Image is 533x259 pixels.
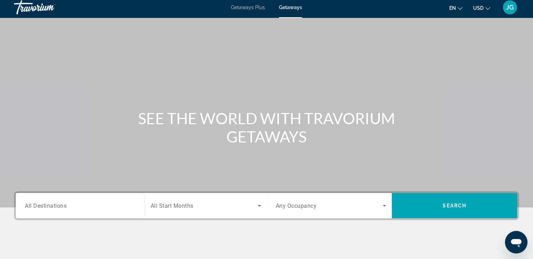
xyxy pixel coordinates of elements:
[505,231,527,253] iframe: Botón para iniciar la ventana de mensajería
[231,5,265,10] a: Getaways Plus
[473,5,484,11] span: USD
[16,193,517,218] div: Search widget
[135,109,398,146] h1: SEE THE WORLD WITH TRAVORIUM GETAWAYS
[506,4,514,11] span: JG
[276,202,317,209] span: Any Occupancy
[473,3,490,13] button: Change currency
[449,3,463,13] button: Change language
[279,5,302,10] a: Getaways
[25,202,67,209] span: All Destinations
[151,202,193,209] span: All Start Months
[449,5,456,11] span: en
[443,203,466,208] span: Search
[392,193,517,218] button: Search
